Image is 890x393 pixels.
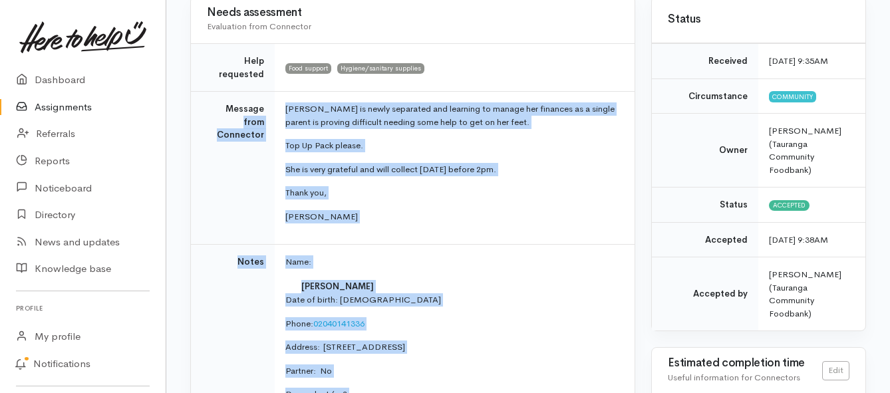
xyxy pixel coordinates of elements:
p: Phone: [285,317,619,330]
span: Evaluation from Connector [207,21,311,32]
span: Useful information for Connectors [668,372,800,383]
span: [PERSON_NAME] (Tauranga Community Foodbank) [769,125,841,176]
p: [PERSON_NAME] is newly separated and learning to manage her finances as a single parent is provin... [285,102,619,128]
td: [PERSON_NAME] (Tauranga Community Foodbank) [758,257,865,331]
span: Accepted [769,200,810,211]
p: Thank you, [285,186,619,199]
td: Owner [652,114,758,188]
td: Accepted [652,222,758,257]
p: She is very grateful and will collect [DATE] before 2pm. [285,163,619,176]
a: Edit [822,361,849,380]
td: Accepted by [652,257,758,331]
p: Date of birth: [DEMOGRAPHIC_DATA] [285,293,619,307]
td: Circumstance [652,78,758,114]
td: Status [652,188,758,223]
td: Received [652,44,758,79]
h3: Needs assessment [207,7,619,19]
td: Message from Connector [191,92,275,245]
a: 02040141336 [313,318,365,329]
p: Partner: No [285,364,619,378]
time: [DATE] 9:38AM [769,234,828,245]
span: [PERSON_NAME] [301,281,374,292]
p: Address: [STREET_ADDRESS] [285,340,619,354]
p: Top Up Pack please. [285,139,619,152]
h3: Estimated completion time [668,357,822,370]
td: Help requested [191,44,275,92]
p: [PERSON_NAME] [285,210,619,223]
time: [DATE] 9:35AM [769,55,828,66]
h6: Profile [16,299,150,317]
span: Hygiene/sanitary supplies [337,63,424,74]
p: Name: [285,255,619,269]
span: Food support [285,63,331,74]
span: Community [769,91,816,102]
h3: Status [668,13,849,26]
